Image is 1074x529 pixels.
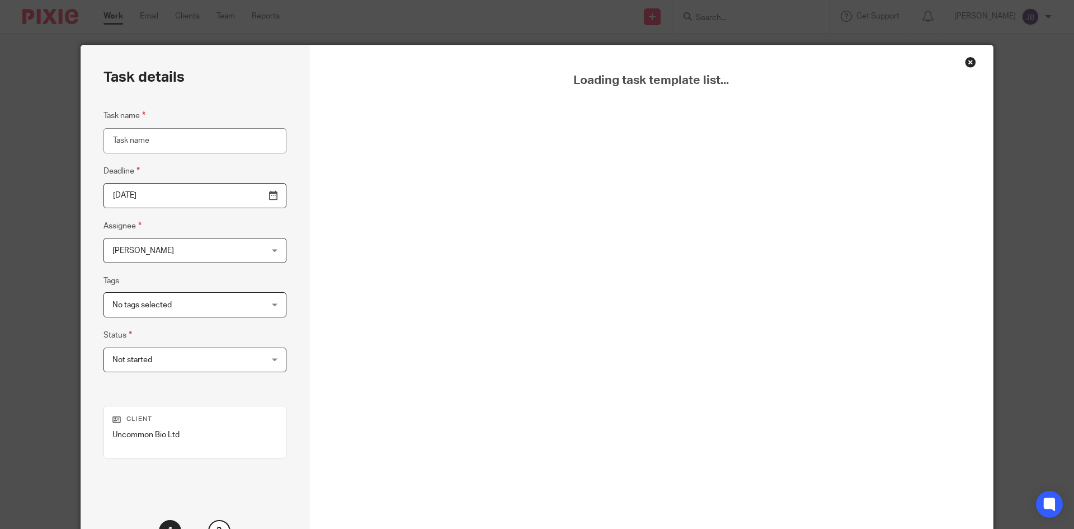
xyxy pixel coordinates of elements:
[112,429,277,441] p: Uncommon Bio Ltd
[103,109,145,122] label: Task name
[103,275,119,287] label: Tags
[965,57,976,68] div: Close this dialog window
[103,68,185,87] h2: Task details
[112,356,152,364] span: Not started
[112,301,172,309] span: No tags selected
[112,247,174,255] span: [PERSON_NAME]
[112,415,277,424] p: Client
[103,165,140,177] label: Deadline
[103,183,286,208] input: Pick a date
[337,73,965,88] span: Loading task template list...
[103,219,142,232] label: Assignee
[103,128,286,153] input: Task name
[103,329,132,341] label: Status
